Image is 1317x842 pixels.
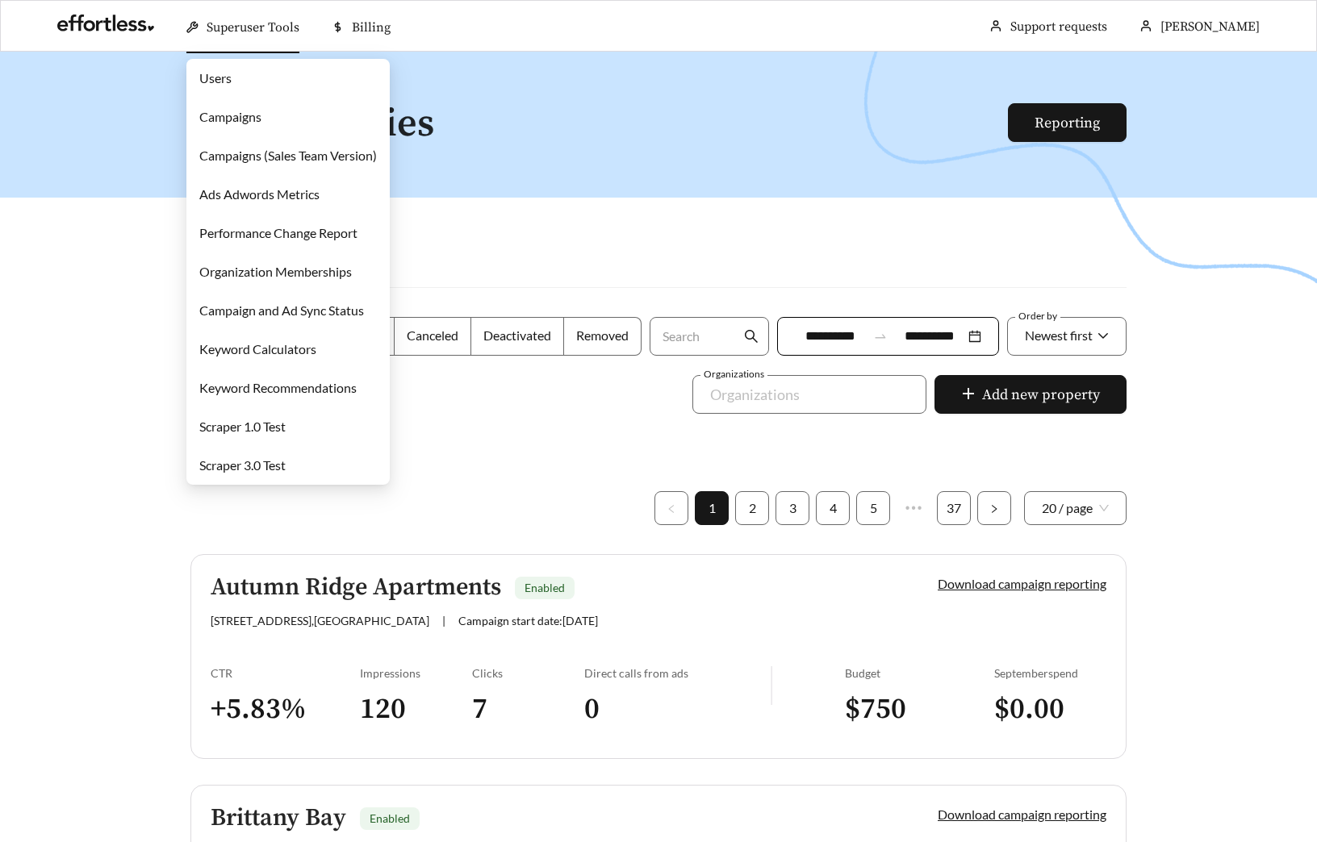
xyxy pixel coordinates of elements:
[207,19,299,35] span: Superuser Tools
[211,614,429,627] span: [STREET_ADDRESS] , [GEOGRAPHIC_DATA]
[199,341,316,356] a: Keyword Calculators
[776,491,809,525] li: 3
[584,666,771,680] div: Direct calls from ads
[199,148,377,163] a: Campaigns (Sales Team Version)
[458,614,598,627] span: Campaign start date: [DATE]
[199,70,232,85] a: Users
[370,811,410,825] span: Enabled
[744,329,759,344] span: search
[845,666,994,680] div: Budget
[199,109,261,124] a: Campaigns
[1024,491,1127,525] div: Page Size
[1025,327,1093,343] span: Newest first
[407,327,458,343] span: Canceled
[472,691,584,727] h3: 7
[817,492,849,524] a: 4
[934,375,1127,414] button: plusAdd new property
[1008,103,1127,142] button: Reporting
[696,492,728,524] a: 1
[1010,19,1107,35] a: Support requests
[735,491,769,525] li: 2
[938,807,1106,822] a: Download campaign reporting
[654,491,688,525] li: Previous Page
[816,491,850,525] li: 4
[989,504,999,514] span: right
[961,386,976,404] span: plus
[856,491,890,525] li: 5
[994,691,1106,727] h3: $ 0.00
[584,691,771,727] h3: 0
[897,491,930,525] span: •••
[576,327,629,343] span: Removed
[360,666,472,680] div: Impressions
[199,302,364,318] a: Campaign and Ad Sync Status
[190,103,1010,146] h1: All Properties
[771,666,772,705] img: line
[1160,19,1260,35] span: [PERSON_NAME]
[938,576,1106,591] a: Download campaign reporting
[472,666,584,680] div: Clicks
[199,225,357,240] a: Performance Change Report
[776,492,809,524] a: 3
[654,491,688,525] button: left
[938,492,970,524] a: 37
[937,491,971,525] li: 37
[873,329,888,344] span: to
[211,805,346,832] h5: Brittany Bay
[873,329,888,344] span: swap-right
[857,492,889,524] a: 5
[1035,114,1100,132] a: Reporting
[525,581,565,594] span: Enabled
[977,491,1011,525] li: Next Page
[211,666,360,680] div: CTR
[483,327,551,343] span: Deactivated
[982,384,1100,406] span: Add new property
[897,491,930,525] li: Next 5 Pages
[211,691,360,727] h3: + 5.83 %
[199,457,286,473] a: Scraper 3.0 Test
[352,19,391,35] span: Billing
[667,504,676,514] span: left
[1042,492,1109,524] span: 20 / page
[199,186,320,202] a: Ads Adwords Metrics
[199,419,286,434] a: Scraper 1.0 Test
[695,491,729,525] li: 1
[736,492,768,524] a: 2
[190,554,1127,759] a: Autumn Ridge ApartmentsEnabled[STREET_ADDRESS],[GEOGRAPHIC_DATA]|Campaign start date:[DATE]Downlo...
[199,380,357,395] a: Keyword Recommendations
[845,691,994,727] h3: $ 750
[360,691,472,727] h3: 120
[211,574,501,601] h5: Autumn Ridge Apartments
[994,666,1106,680] div: September spend
[442,614,445,627] span: |
[199,264,352,279] a: Organization Memberships
[977,491,1011,525] button: right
